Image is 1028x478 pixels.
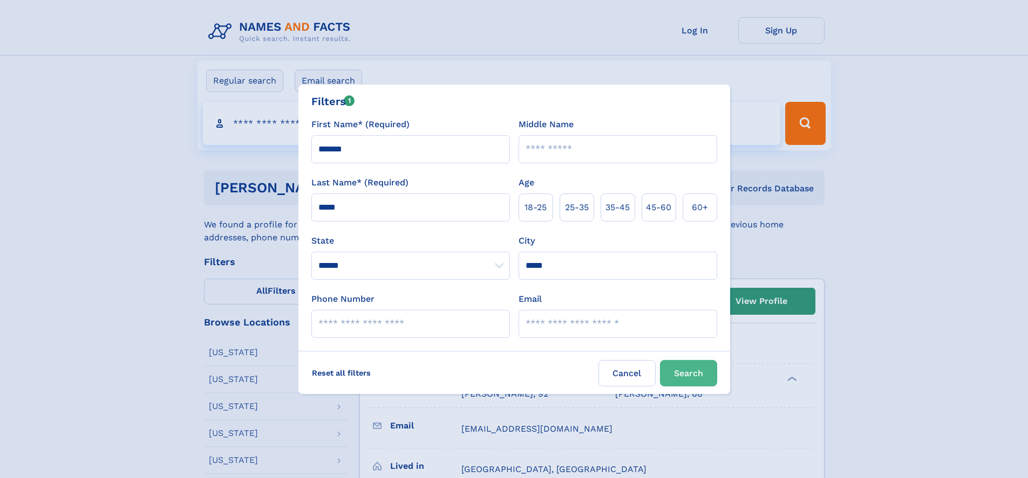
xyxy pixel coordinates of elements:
span: 45‑60 [646,201,671,214]
label: Last Name* (Required) [311,176,409,189]
button: Search [660,360,717,386]
label: Cancel [598,360,656,386]
label: First Name* (Required) [311,118,410,131]
label: Middle Name [519,118,574,131]
span: 25‑35 [565,201,589,214]
span: 35‑45 [605,201,630,214]
label: Email [519,293,542,306]
label: Reset all filters [305,360,378,386]
span: 60+ [692,201,708,214]
label: City [519,234,535,247]
label: Age [519,176,534,189]
div: Filters [311,93,355,109]
label: Phone Number [311,293,375,306]
label: State [311,234,510,247]
span: 18‑25 [525,201,547,214]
